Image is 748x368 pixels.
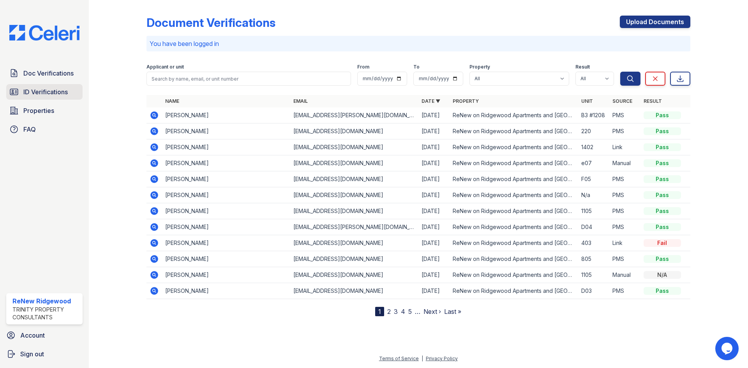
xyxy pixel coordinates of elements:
[450,155,578,171] td: ReNew on Ridgewood Apartments and [GEOGRAPHIC_DATA]
[450,171,578,187] td: ReNew on Ridgewood Apartments and [GEOGRAPHIC_DATA]
[6,103,83,118] a: Properties
[578,187,609,203] td: N/a
[612,98,632,104] a: Source
[6,65,83,81] a: Doc Verifications
[609,219,640,235] td: PMS
[379,356,419,361] a: Terms of Service
[20,349,44,359] span: Sign out
[290,107,418,123] td: [EMAIL_ADDRESS][PERSON_NAME][DOMAIN_NAME]
[162,267,290,283] td: [PERSON_NAME]
[578,171,609,187] td: F05
[6,121,83,137] a: FAQ
[578,139,609,155] td: 1402
[453,98,479,104] a: Property
[609,267,640,283] td: Manual
[146,64,184,70] label: Applicant or unit
[3,346,86,362] button: Sign out
[162,219,290,235] td: [PERSON_NAME]
[423,308,441,315] a: Next ›
[6,84,83,100] a: ID Verifications
[401,308,405,315] a: 4
[162,235,290,251] td: [PERSON_NAME]
[715,337,740,360] iframe: chat widget
[609,171,640,187] td: PMS
[644,191,681,199] div: Pass
[418,171,450,187] td: [DATE]
[415,307,420,316] span: …
[23,106,54,115] span: Properties
[609,107,640,123] td: PMS
[422,98,440,104] a: Date ▼
[418,283,450,299] td: [DATE]
[578,123,609,139] td: 220
[146,16,275,30] div: Document Verifications
[450,251,578,267] td: ReNew on Ridgewood Apartments and [GEOGRAPHIC_DATA]
[357,64,369,70] label: From
[644,287,681,295] div: Pass
[450,139,578,155] td: ReNew on Ridgewood Apartments and [GEOGRAPHIC_DATA]
[418,251,450,267] td: [DATE]
[418,235,450,251] td: [DATE]
[290,251,418,267] td: [EMAIL_ADDRESS][DOMAIN_NAME]
[290,283,418,299] td: [EMAIL_ADDRESS][DOMAIN_NAME]
[450,267,578,283] td: ReNew on Ridgewood Apartments and [GEOGRAPHIC_DATA]
[418,267,450,283] td: [DATE]
[644,223,681,231] div: Pass
[408,308,412,315] a: 5
[644,111,681,119] div: Pass
[609,235,640,251] td: Link
[150,39,687,48] p: You have been logged in
[450,219,578,235] td: ReNew on Ridgewood Apartments and [GEOGRAPHIC_DATA]
[578,155,609,171] td: e07
[290,155,418,171] td: [EMAIL_ADDRESS][DOMAIN_NAME]
[578,203,609,219] td: 1105
[162,171,290,187] td: [PERSON_NAME]
[422,356,423,361] div: |
[293,98,308,104] a: Email
[450,203,578,219] td: ReNew on Ridgewood Apartments and [GEOGRAPHIC_DATA]
[23,125,36,134] span: FAQ
[609,203,640,219] td: PMS
[394,308,398,315] a: 3
[609,139,640,155] td: Link
[418,155,450,171] td: [DATE]
[581,98,593,104] a: Unit
[620,16,690,28] a: Upload Documents
[20,331,45,340] span: Account
[162,283,290,299] td: [PERSON_NAME]
[387,308,391,315] a: 2
[165,98,179,104] a: Name
[578,267,609,283] td: 1105
[578,219,609,235] td: D04
[290,203,418,219] td: [EMAIL_ADDRESS][DOMAIN_NAME]
[644,271,681,279] div: N/A
[162,203,290,219] td: [PERSON_NAME]
[3,328,86,343] a: Account
[290,187,418,203] td: [EMAIL_ADDRESS][DOMAIN_NAME]
[578,251,609,267] td: 805
[162,139,290,155] td: [PERSON_NAME]
[609,187,640,203] td: PMS
[290,171,418,187] td: [EMAIL_ADDRESS][DOMAIN_NAME]
[450,123,578,139] td: ReNew on Ridgewood Apartments and [GEOGRAPHIC_DATA]
[575,64,590,70] label: Result
[418,139,450,155] td: [DATE]
[290,235,418,251] td: [EMAIL_ADDRESS][DOMAIN_NAME]
[12,306,79,321] div: Trinity Property Consultants
[450,235,578,251] td: ReNew on Ridgewood Apartments and [GEOGRAPHIC_DATA]
[609,155,640,171] td: Manual
[290,219,418,235] td: [EMAIL_ADDRESS][PERSON_NAME][DOMAIN_NAME]
[23,69,74,78] span: Doc Verifications
[162,123,290,139] td: [PERSON_NAME]
[162,107,290,123] td: [PERSON_NAME]
[418,203,450,219] td: [DATE]
[418,123,450,139] td: [DATE]
[162,155,290,171] td: [PERSON_NAME]
[609,123,640,139] td: PMS
[644,159,681,167] div: Pass
[162,187,290,203] td: [PERSON_NAME]
[375,307,384,316] div: 1
[450,187,578,203] td: ReNew on Ridgewood Apartments and [GEOGRAPHIC_DATA]
[578,283,609,299] td: D03
[444,308,461,315] a: Last »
